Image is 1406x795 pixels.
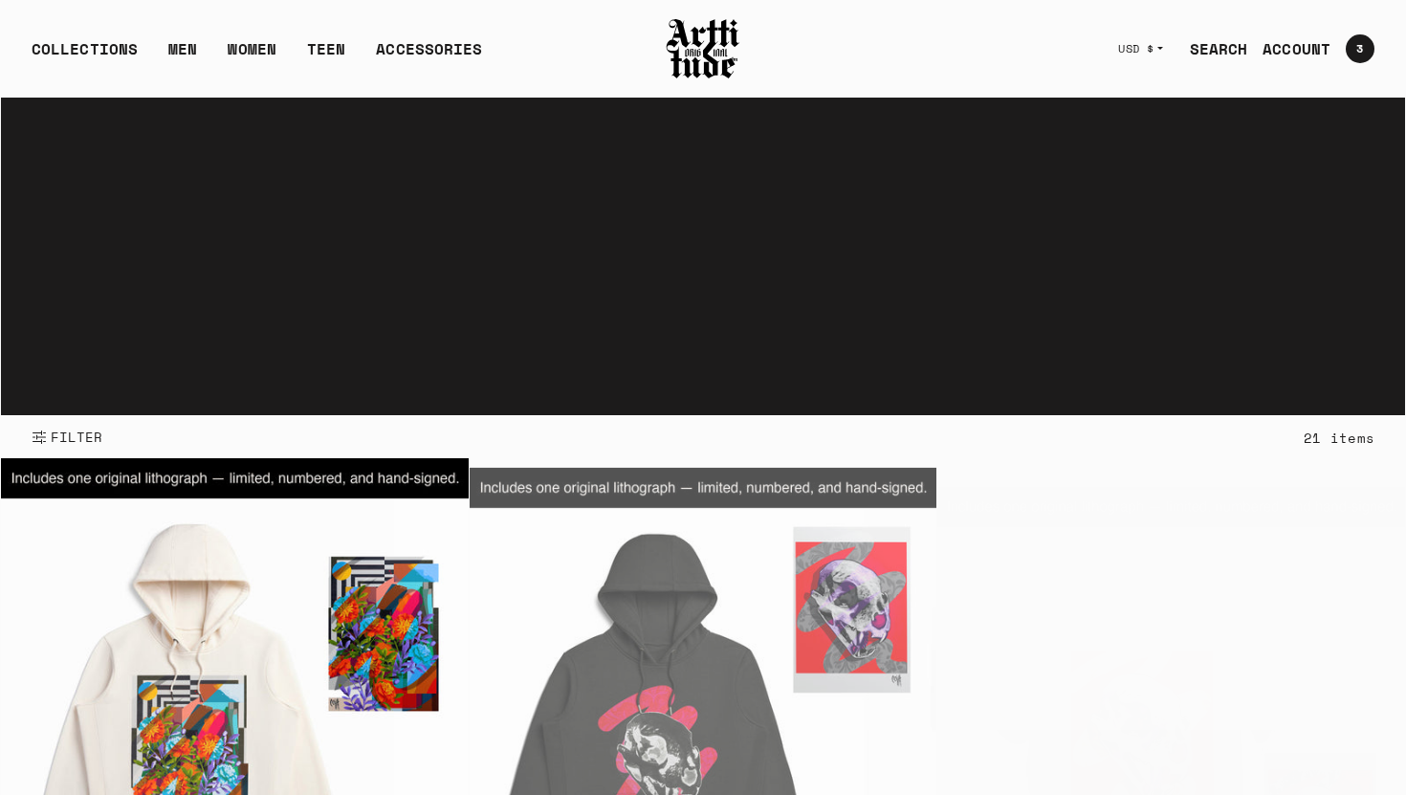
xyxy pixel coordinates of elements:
[307,37,345,76] a: TEEN
[47,428,103,447] span: FILTER
[1330,27,1374,71] a: Open cart
[16,37,497,76] ul: Main navigation
[1107,28,1175,70] button: USD $
[1175,30,1248,68] a: SEARCH
[228,37,276,76] a: WOMEN
[32,416,103,458] button: Show filters
[168,37,197,76] a: MEN
[1356,43,1363,55] span: 3
[376,37,482,76] div: ACCESSORIES
[1118,41,1154,56] span: USD $
[665,16,741,81] img: Arttitude
[1247,30,1330,68] a: ACCOUNT
[32,37,138,76] div: COLLECTIONS
[1,98,1405,415] video: Your browser does not support the video tag.
[1304,427,1374,449] div: 21 items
